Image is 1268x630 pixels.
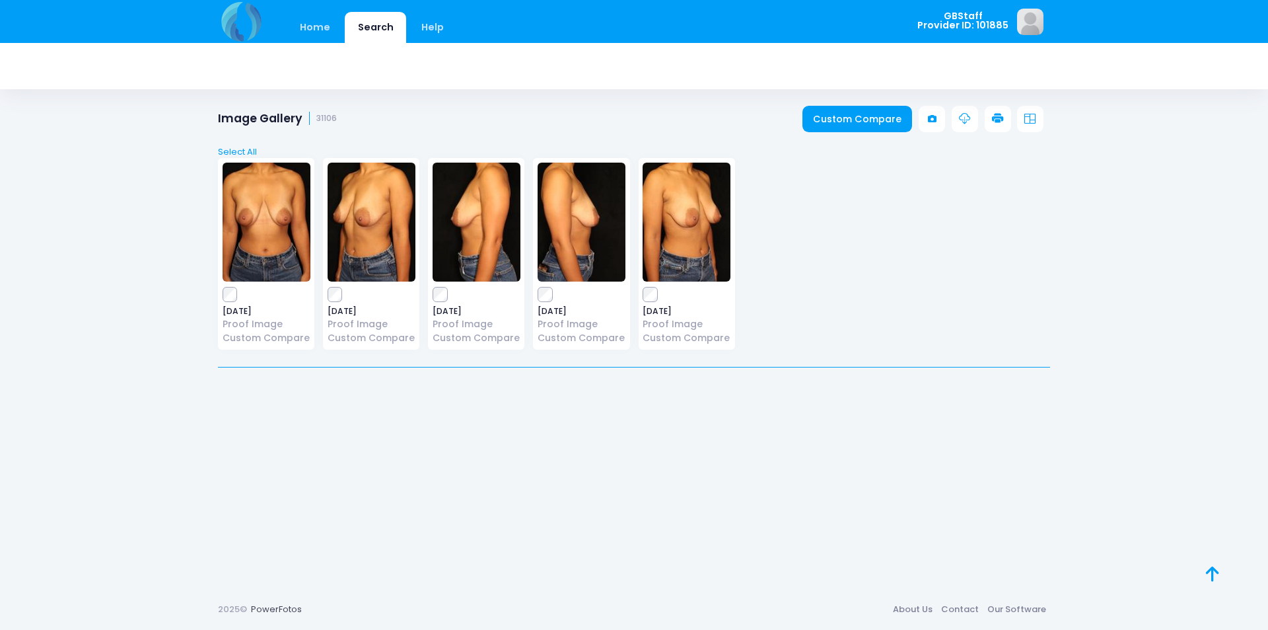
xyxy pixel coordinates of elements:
[983,598,1050,621] a: Our Software
[223,331,310,345] a: Custom Compare
[287,12,343,43] a: Home
[936,598,983,621] a: Contact
[917,11,1008,30] span: GBStaff Provider ID: 101885
[433,307,520,315] span: [DATE]
[538,163,625,282] img: image
[218,112,337,126] h1: Image Gallery
[802,106,913,132] a: Custom Compare
[223,317,310,331] a: Proof Image
[433,331,520,345] a: Custom Compare
[328,163,415,282] img: image
[433,317,520,331] a: Proof Image
[433,163,520,282] img: image
[214,145,1055,159] a: Select All
[328,307,415,315] span: [DATE]
[643,163,730,282] img: image
[888,598,936,621] a: About Us
[328,317,415,331] a: Proof Image
[328,331,415,345] a: Custom Compare
[643,331,730,345] a: Custom Compare
[643,317,730,331] a: Proof Image
[538,331,625,345] a: Custom Compare
[538,317,625,331] a: Proof Image
[1017,9,1043,35] img: image
[538,307,625,315] span: [DATE]
[251,603,302,615] a: PowerFotos
[223,163,310,282] img: image
[345,12,406,43] a: Search
[223,307,310,315] span: [DATE]
[218,603,247,615] span: 2025©
[409,12,457,43] a: Help
[316,114,337,124] small: 31106
[643,307,730,315] span: [DATE]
